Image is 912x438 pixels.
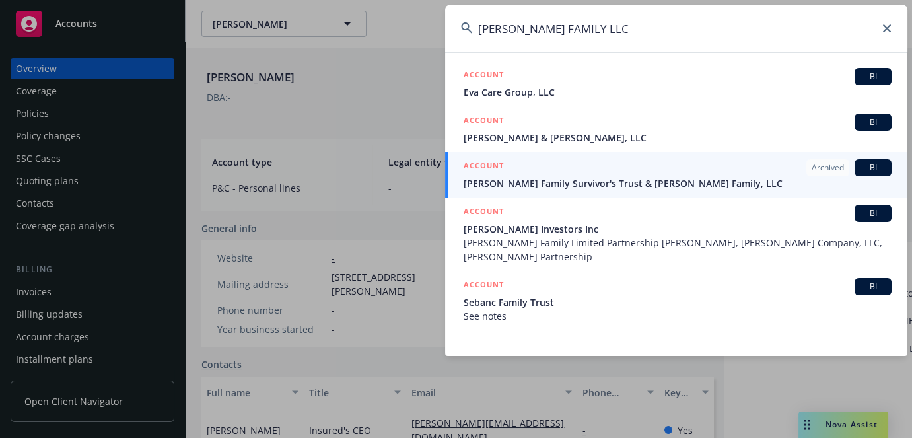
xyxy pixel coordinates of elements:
a: ACCOUNTBI[PERSON_NAME] & [PERSON_NAME], LLC [445,106,907,152]
span: BI [860,71,886,83]
span: Archived [812,162,844,174]
span: [PERSON_NAME] Investors Inc [464,222,892,236]
a: ACCOUNTBISebanc Family TrustSee notes [445,271,907,330]
h5: ACCOUNT [464,205,504,221]
span: See notes [464,309,892,323]
span: BI [860,207,886,219]
span: [PERSON_NAME] Family Limited Partnership [PERSON_NAME], [PERSON_NAME] Company, LLC, [PERSON_NAME]... [464,236,892,264]
h5: ACCOUNT [464,114,504,129]
span: BI [860,281,886,293]
span: BI [860,162,886,174]
h5: ACCOUNT [464,159,504,175]
span: Sebanc Family Trust [464,295,892,309]
a: ACCOUNTArchivedBI[PERSON_NAME] Family Survivor's Trust & [PERSON_NAME] Family, LLC [445,152,907,198]
h5: ACCOUNT [464,278,504,294]
a: ACCOUNTBI[PERSON_NAME] Investors Inc[PERSON_NAME] Family Limited Partnership [PERSON_NAME], [PERS... [445,198,907,271]
input: Search... [445,5,907,52]
span: [PERSON_NAME] & [PERSON_NAME], LLC [464,131,892,145]
span: [PERSON_NAME] Family Survivor's Trust & [PERSON_NAME] Family, LLC [464,176,892,190]
h5: ACCOUNT [464,68,504,84]
span: Eva Care Group, LLC [464,85,892,99]
span: BI [860,116,886,128]
a: ACCOUNTBIEva Care Group, LLC [445,61,907,106]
